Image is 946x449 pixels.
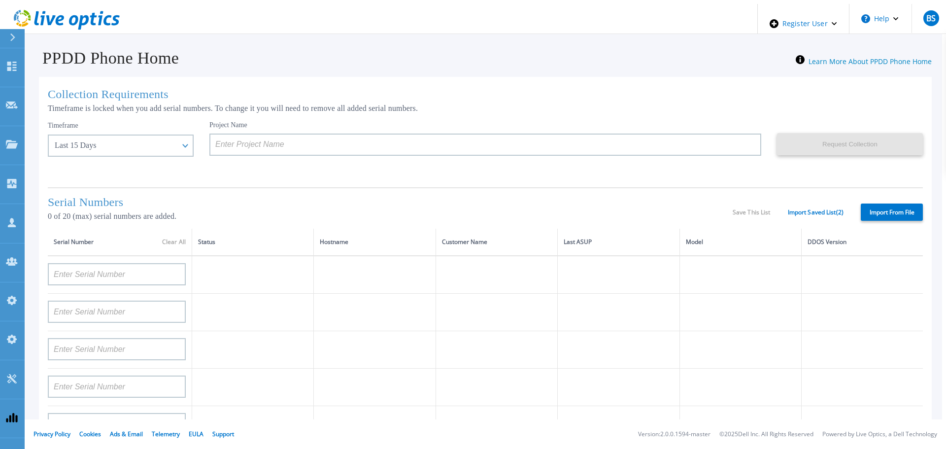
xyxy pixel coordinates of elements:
span: BS [926,14,936,22]
th: Customer Name [436,229,557,256]
a: Learn More About PPDD Phone Home [809,57,932,66]
th: Last ASUP [558,229,679,256]
div: Register User [758,4,849,43]
a: Privacy Policy [34,430,70,438]
input: Enter Serial Number [48,301,186,323]
th: Hostname [314,229,436,256]
div: Serial Number [54,237,186,247]
a: Cookies [79,430,101,438]
p: Timeframe is locked when you add serial numbers. To change it you will need to remove all added s... [48,104,923,113]
input: Enter Serial Number [48,413,186,435]
a: Telemetry [152,430,180,438]
a: Import Saved List ( 2 ) [788,209,844,216]
a: Support [212,430,234,438]
th: Status [192,229,314,256]
th: DDOS Version [801,229,923,256]
label: Import From File [861,204,923,221]
button: Request Collection [777,133,923,155]
input: Enter Serial Number [48,263,186,285]
h1: PPDD Phone Home [29,49,179,68]
input: Enter Project Name [209,134,761,156]
a: Ads & Email [110,430,143,438]
input: Enter Serial Number [48,376,186,398]
li: Powered by Live Optics, a Dell Technology [822,431,937,438]
li: Version: 2.0.0.1594-master [638,431,710,438]
th: Model [679,229,801,256]
button: Help [849,4,911,34]
label: Project Name [209,122,247,129]
h1: Collection Requirements [48,88,923,101]
div: Last 15 Days [55,141,176,150]
p: 0 of 20 (max) serial numbers are added. [48,212,733,221]
li: © 2025 Dell Inc. All Rights Reserved [719,431,813,438]
h1: Serial Numbers [48,196,733,209]
input: Enter Serial Number [48,338,186,360]
a: EULA [189,430,203,438]
label: Timeframe [48,122,78,130]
